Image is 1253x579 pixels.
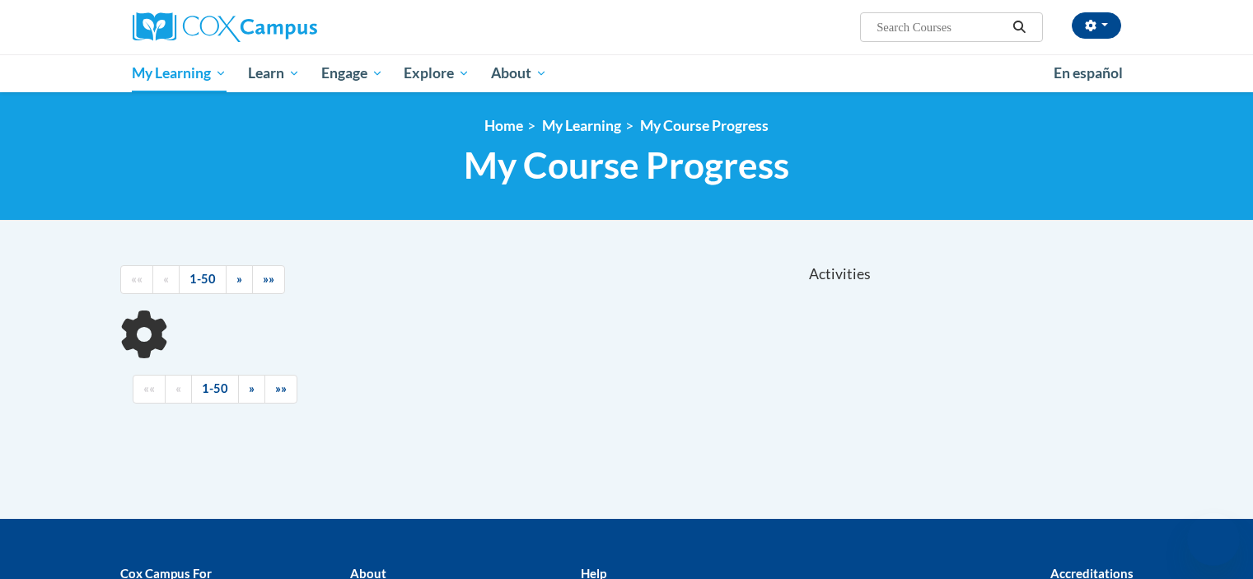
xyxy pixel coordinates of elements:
button: Account Settings [1072,12,1121,39]
input: Search Courses [875,17,1007,37]
iframe: Button to launch messaging window [1187,513,1240,566]
span: «« [143,381,155,395]
a: Cox Campus [133,12,446,42]
a: Home [484,117,523,134]
div: Main menu [108,54,1146,92]
a: Learn [237,54,311,92]
a: Previous [152,265,180,294]
a: Explore [393,54,480,92]
a: My Learning [122,54,238,92]
span: Engage [321,63,383,83]
a: Begining [133,375,166,404]
span: « [163,272,169,286]
span: My Learning [132,63,227,83]
a: End [264,375,297,404]
span: » [236,272,242,286]
span: »» [263,272,274,286]
a: 1-50 [179,265,227,294]
a: En español [1043,56,1134,91]
span: «« [131,272,143,286]
a: Previous [165,375,192,404]
a: My Learning [542,117,621,134]
a: My Course Progress [640,117,769,134]
span: » [249,381,255,395]
span: My Course Progress [464,143,789,187]
img: Cox Campus [133,12,317,42]
a: 1-50 [191,375,239,404]
span: Activities [809,265,871,283]
span: Learn [248,63,300,83]
a: About [480,54,558,92]
span: Explore [404,63,470,83]
button: Search [1007,17,1031,37]
span: »» [275,381,287,395]
span: « [175,381,181,395]
a: Next [238,375,265,404]
span: About [491,63,547,83]
a: End [252,265,285,294]
a: Begining [120,265,153,294]
a: Engage [311,54,394,92]
a: Next [226,265,253,294]
span: En español [1054,64,1123,82]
